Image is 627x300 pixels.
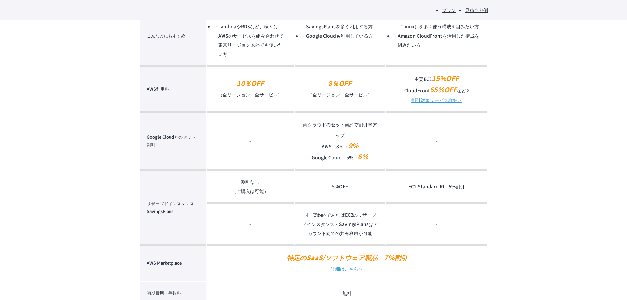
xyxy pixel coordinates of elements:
th: AWS Marketplace [140,245,206,281]
td: 割引なし （ご購入は可能） [207,170,294,203]
small: ※ [466,88,469,93]
li: Amazon CloudFrontを活用した構成を組みたい方 [393,31,481,49]
em: 15%OFF [432,73,459,83]
li: WebサービスなどEC2インスタンス（Linux）を多く使う構成を組みたい方 [393,13,481,31]
td: 5%OFF [295,170,385,203]
em: 6% [358,152,368,161]
em: 9% [348,141,358,150]
p: （全リージョン・全サービス） [214,78,287,100]
a: 詳細はこちら＞ [331,265,363,272]
em: 特定のSaaS/ソフトウェア製品 7%割引 [287,253,407,262]
td: 両クラウドのセット契約で割引率アップ AWS：8％→ Google Cloud：5%→ [295,112,385,170]
li: Google Cloudも利用している方 [301,31,379,40]
td: 同一契約内であればEC2のリザーブドインスタンス・SavingsPlansはアカウント間での共有利用が可能 [295,203,385,245]
a: 見積もり例 [465,7,488,13]
em: 10％OFF [237,78,264,88]
td: - [207,112,294,170]
td: - [207,203,294,245]
li: リザーブドインスタンス・SavingsPlansを多く利用する方 [301,13,379,31]
em: 8％OFF [328,78,352,88]
td: EC2 Standard RI 5%割引 [386,170,487,203]
li: LambdaやRDSなど、様々なAWSのサービスを組み合わせて東京リージョン以外でも使いたい方 [214,22,287,59]
th: こんな方におすすめ [140,6,206,66]
td: - [386,112,487,170]
em: 65%OFF [430,85,457,94]
td: - [386,203,487,245]
a: プラン [442,7,456,13]
p: 主要EC2 CloudFront など [393,73,481,95]
p: （全リージョン・全サービス） [301,78,379,100]
th: Google Cloudとのセット割引 [140,112,206,170]
th: リザーブドインスタンス・SavingsPlans [140,170,206,245]
th: AWS利用料 [140,66,206,112]
a: 割引対象サービス詳細＞ [411,97,462,103]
